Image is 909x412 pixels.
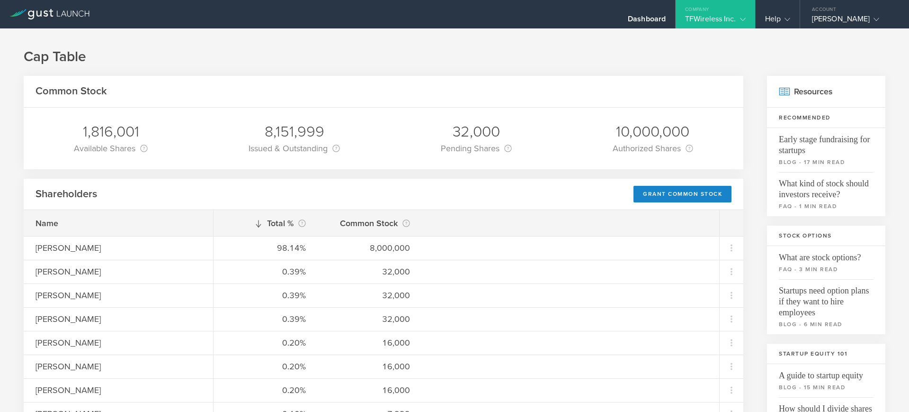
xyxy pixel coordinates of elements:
div: Common Stock [330,217,410,230]
div: Authorized Shares [613,142,693,155]
div: [PERSON_NAME] [812,14,892,28]
div: 0.39% [225,289,306,302]
div: 0.20% [225,360,306,373]
a: Early stage fundraising for startupsblog - 17 min read [767,128,885,172]
span: A guide to startup equity [779,364,873,381]
div: Dashboard [628,14,666,28]
small: faq - 1 min read [779,202,873,211]
div: Pending Shares [441,142,512,155]
div: [PERSON_NAME] [36,313,201,325]
div: Issued & Outstanding [249,142,340,155]
h2: Shareholders [36,187,97,201]
div: 32,000 [330,266,410,278]
div: Total % [225,217,306,230]
div: 16,000 [330,384,410,396]
div: 32,000 [330,313,410,325]
div: [PERSON_NAME] [36,360,201,373]
div: [PERSON_NAME] [36,266,201,278]
div: 0.20% [225,337,306,349]
div: 16,000 [330,360,410,373]
div: Grant Common Stock [633,186,731,202]
div: 16,000 [330,337,410,349]
h1: Cap Table [24,47,885,66]
a: A guide to startup equityblog - 15 min read [767,364,885,397]
div: 1,816,001 [74,122,148,142]
div: 10,000,000 [613,122,693,142]
small: blog - 17 min read [779,158,873,166]
h3: Startup Equity 101 [767,344,885,364]
h3: Stock Options [767,226,885,246]
div: 32,000 [441,122,512,142]
span: What are stock options? [779,246,873,263]
div: Available Shares [74,142,148,155]
small: faq - 3 min read [779,265,873,274]
span: Early stage fundraising for startups [779,128,873,156]
div: TFWireless Inc. [685,14,746,28]
a: Startups need option plans if they want to hire employeesblog - 6 min read [767,279,885,334]
div: [PERSON_NAME] [36,384,201,396]
div: 32,000 [330,289,410,302]
span: What kind of stock should investors receive? [779,172,873,200]
span: Startups need option plans if they want to hire employees [779,279,873,318]
div: 8,000,000 [330,242,410,254]
div: [PERSON_NAME] [36,289,201,302]
div: Name [36,217,201,229]
div: Help [765,14,790,28]
div: 0.20% [225,384,306,396]
div: [PERSON_NAME] [36,242,201,254]
div: 8,151,999 [249,122,340,142]
h3: Recommended [767,108,885,128]
div: 0.39% [225,313,306,325]
div: [PERSON_NAME] [36,337,201,349]
iframe: Chat Widget [862,366,909,412]
div: 0.39% [225,266,306,278]
small: blog - 15 min read [779,383,873,392]
h2: Common Stock [36,84,107,98]
a: What are stock options?faq - 3 min read [767,246,885,279]
h2: Resources [767,76,885,108]
small: blog - 6 min read [779,320,873,329]
a: What kind of stock should investors receive?faq - 1 min read [767,172,885,216]
div: 98.14% [225,242,306,254]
